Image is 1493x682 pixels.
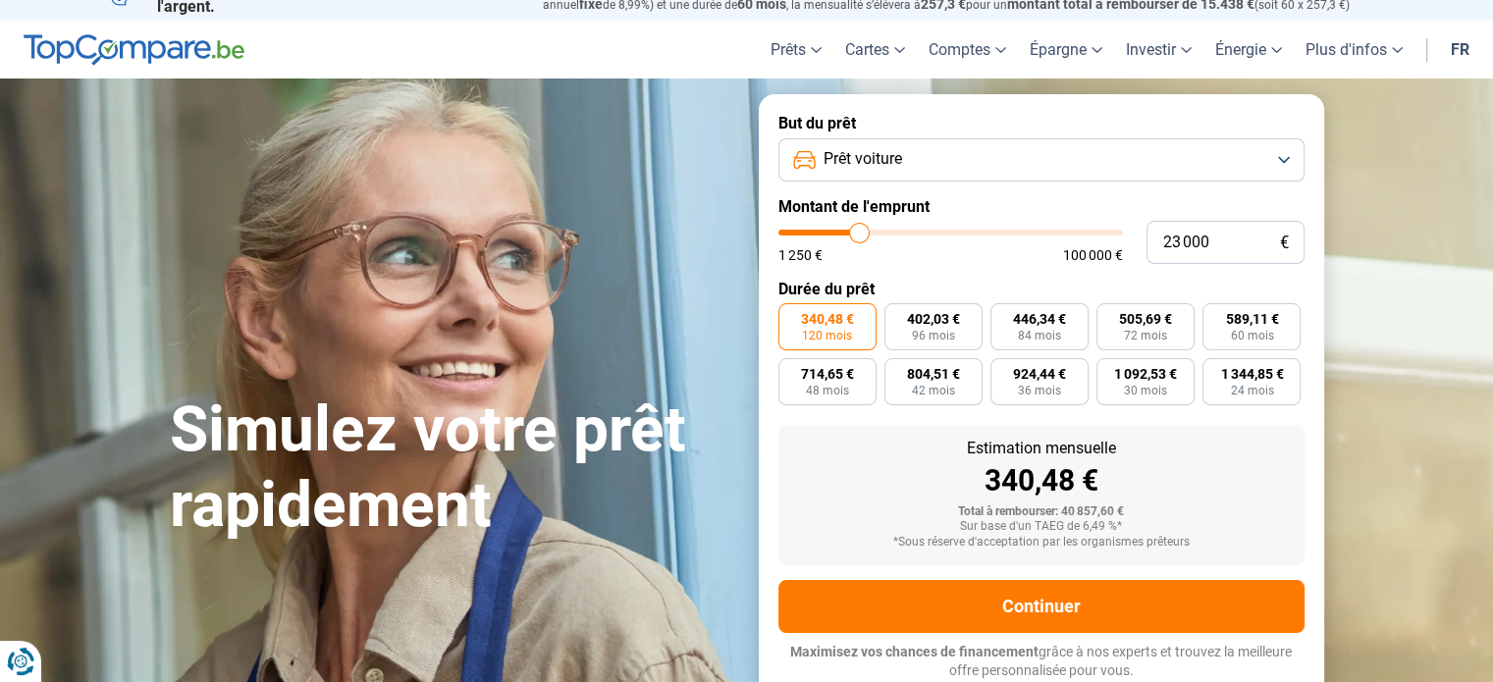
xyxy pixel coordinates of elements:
[794,520,1289,534] div: Sur base d'un TAEG de 6,49 %*
[1225,312,1278,326] span: 589,11 €
[1439,21,1481,79] a: fr
[778,138,1305,182] button: Prêt voiture
[778,580,1305,633] button: Continuer
[1013,367,1066,381] span: 924,44 €
[806,385,849,396] span: 48 mois
[1018,330,1061,341] span: 84 mois
[824,148,902,170] span: Prêt voiture
[912,330,955,341] span: 96 mois
[1280,235,1289,251] span: €
[1230,330,1273,341] span: 60 mois
[794,466,1289,496] div: 340,48 €
[778,114,1305,132] label: But du prêt
[1124,385,1167,396] span: 30 mois
[1124,330,1167,341] span: 72 mois
[170,393,735,544] h1: Simulez votre prêt rapidement
[1114,367,1177,381] span: 1 092,53 €
[801,312,854,326] span: 340,48 €
[1114,21,1203,79] a: Investir
[1294,21,1414,79] a: Plus d'infos
[778,197,1305,216] label: Montant de l'emprunt
[802,330,852,341] span: 120 mois
[794,441,1289,456] div: Estimation mensuelle
[1230,385,1273,396] span: 24 mois
[1203,21,1294,79] a: Énergie
[790,644,1039,659] span: Maximisez vos chances de financement
[24,34,244,66] img: TopCompare
[1018,385,1061,396] span: 36 mois
[778,248,823,262] span: 1 250 €
[1063,248,1123,262] span: 100 000 €
[833,21,917,79] a: Cartes
[912,385,955,396] span: 42 mois
[1119,312,1172,326] span: 505,69 €
[907,312,960,326] span: 402,03 €
[1013,312,1066,326] span: 446,34 €
[794,505,1289,519] div: Total à rembourser: 40 857,60 €
[759,21,833,79] a: Prêts
[917,21,1018,79] a: Comptes
[801,367,854,381] span: 714,65 €
[778,643,1305,681] p: grâce à nos experts et trouvez la meilleure offre personnalisée pour vous.
[778,280,1305,298] label: Durée du prêt
[794,536,1289,550] div: *Sous réserve d'acceptation par les organismes prêteurs
[907,367,960,381] span: 804,51 €
[1220,367,1283,381] span: 1 344,85 €
[1018,21,1114,79] a: Épargne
